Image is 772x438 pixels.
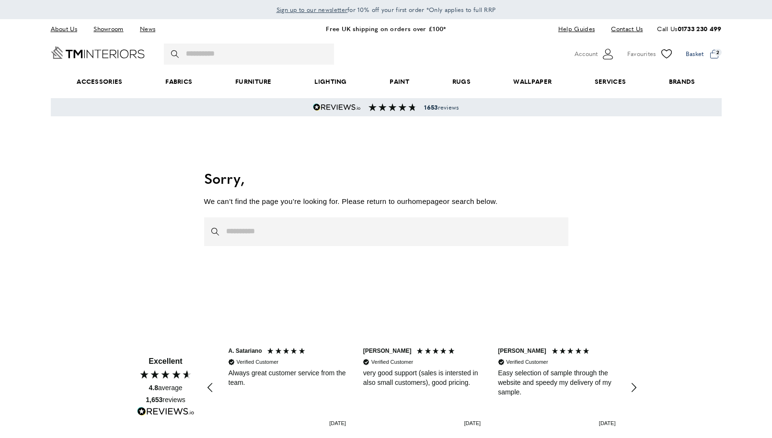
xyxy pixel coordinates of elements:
span: Accessories [55,67,144,96]
div: [PERSON_NAME] Verified Customervery good support (sales is intersted in also small customers), go... [355,342,489,434]
a: Sign up to our newsletter [277,5,348,14]
div: 5 Stars [266,347,308,357]
a: Brands [647,67,716,96]
div: Verified Customer [237,359,278,366]
a: Rugs [431,67,492,96]
a: Wallpaper [492,67,573,96]
div: Always great customer service from the team. [229,369,346,387]
div: [DATE] [599,420,616,427]
div: [DATE] [329,420,346,427]
span: for 10% off your first order *Only applies to full RRP [277,5,496,14]
a: Lighting [293,67,369,96]
a: Showroom [86,22,130,35]
a: Read more reviews on REVIEWS.io [137,407,195,419]
div: [PERSON_NAME] [363,347,412,355]
span: Account [575,49,598,59]
div: 5 Stars [416,347,458,357]
div: 4.80 Stars [139,369,193,380]
a: Help Guides [551,22,602,35]
strong: 1653 [424,103,438,112]
div: A. Satariano [229,347,262,355]
div: A. Satariano Verified CustomerAlways great customer service from the team.[DATE] [220,342,355,434]
a: 01733 230 499 [678,24,722,33]
div: Easy selection of sample through the website and speedy my delivery of my sample. [498,369,615,397]
button: Search [211,217,221,246]
a: Furniture [214,67,293,96]
a: About Us [51,22,84,35]
div: [DATE] [464,420,481,427]
img: Reviews.io 5 stars [313,103,361,111]
div: REVIEWS.io Carousel Scroll Left [199,376,222,399]
a: Free UK shipping on orders over £100* [326,24,446,33]
div: Excellent [149,356,182,367]
div: REVIEWS.io Carousel Scroll Right [622,376,645,399]
a: Services [573,67,647,96]
a: News [133,22,162,35]
span: 1,653 [146,396,162,404]
p: Call Us [657,24,721,34]
span: Favourites [627,49,656,59]
button: Search [171,44,181,65]
a: Go to Home page [51,46,145,59]
div: reviews [146,395,185,405]
a: Paint [369,67,431,96]
div: Verified Customer [506,359,548,366]
div: average [149,383,182,393]
a: Fabrics [144,67,214,96]
img: Reviews section [369,103,416,111]
h1: Sorry, [204,168,568,188]
button: Customer Account [575,47,615,61]
div: [PERSON_NAME] Verified CustomerEasy selection of sample through the website and speedy my deliver... [489,342,624,434]
div: 5 Stars [551,347,593,357]
span: 4.8 [149,384,158,392]
div: Verified Customer [371,359,413,366]
span: reviews [424,103,459,111]
div: very good support (sales is intersted in also small customers), good pricing. [363,369,481,387]
a: homepage [408,197,443,205]
p: We can’t find the page you’re looking for. Please return to our or search below. [204,196,568,207]
a: Contact Us [604,22,643,35]
div: [PERSON_NAME] [498,347,546,355]
a: Favourites [627,47,674,61]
